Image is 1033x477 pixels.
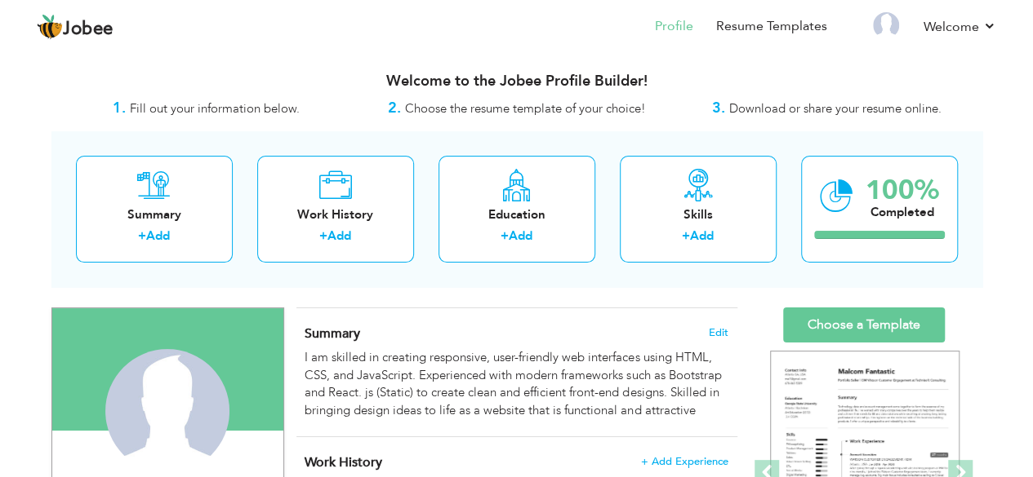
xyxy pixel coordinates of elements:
[682,227,690,245] label: +
[501,227,509,245] label: +
[405,100,646,117] span: Choose the resume template of your choice!
[305,454,728,470] h4: This helps to show the companies you have worked for.
[641,456,728,467] span: + Add Experience
[113,98,126,118] strong: 1.
[51,73,982,90] h3: Welcome to the Jobee Profile Builder!
[138,227,146,245] label: +
[37,14,114,40] a: Jobee
[873,12,899,38] img: Profile Img
[327,227,351,244] a: Add
[709,327,728,338] span: Edit
[305,453,382,471] span: Work History
[866,177,939,204] div: 100%
[89,206,220,223] div: Summary
[924,17,996,37] a: Welcome
[319,227,327,245] label: +
[690,227,714,244] a: Add
[130,100,300,117] span: Fill out your information below.
[633,206,764,223] div: Skills
[783,307,945,342] a: Choose a Template
[305,325,728,342] h4: Adding a summary is a quick and easy way to highlight your experience and interests.
[305,349,728,419] div: I am skilled in creating responsive, user-friendly web interfaces using HTML, CSS, and JavaScript...
[729,100,942,117] span: Download or share your resume online.
[388,98,401,118] strong: 2.
[37,14,63,40] img: jobee.io
[655,17,693,36] a: Profile
[866,204,939,221] div: Completed
[63,20,114,38] span: Jobee
[452,206,582,223] div: Education
[716,17,827,36] a: Resume Templates
[509,227,532,244] a: Add
[305,325,360,342] span: Summary
[712,98,725,118] strong: 3.
[270,206,401,223] div: Work History
[146,227,170,244] a: Add
[105,349,229,473] img: Muhammad Hashir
